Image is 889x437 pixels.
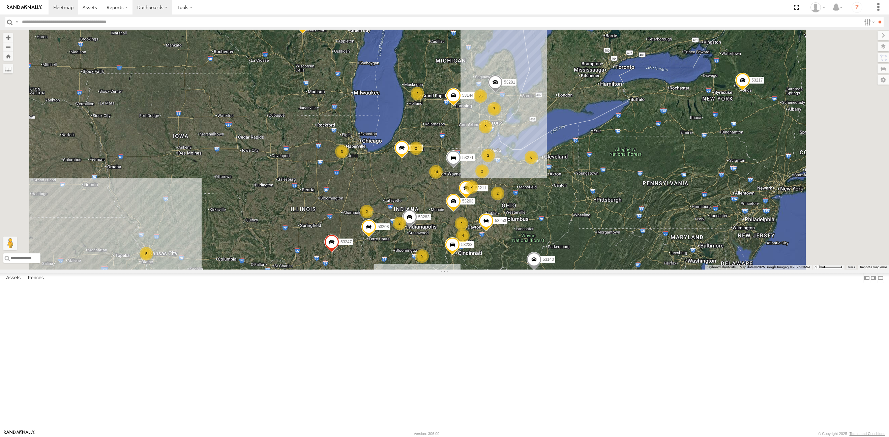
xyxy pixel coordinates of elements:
img: rand-logo.svg [7,5,42,10]
div: 2 [475,164,489,178]
div: 2 [455,217,468,230]
button: Zoom in [3,33,13,42]
button: Keyboard shortcuts [707,265,736,270]
span: 53203 [462,199,473,204]
span: 53247 [340,240,352,245]
div: © Copyright 2025 - [818,432,885,436]
div: 7 [487,102,501,116]
label: Map Settings [878,75,889,85]
div: 9 [479,120,492,133]
div: 2 [481,149,495,162]
div: Miky Transport [808,2,828,12]
label: Search Query [14,17,20,27]
button: Zoom Home [3,52,13,61]
label: Measure [3,64,13,73]
span: 53253 [495,219,506,223]
div: 2 [360,205,374,218]
button: Map Scale: 50 km per 51 pixels [812,265,844,270]
label: Fences [25,273,47,283]
div: 2 [411,87,424,100]
span: 53144 [462,93,473,98]
span: 53283 [418,215,429,219]
button: Zoom out [3,42,13,52]
span: 53140 [542,257,554,262]
div: Version: 306.00 [414,432,439,436]
div: 2 [465,180,478,194]
span: 53208 [378,224,389,229]
div: 2 [409,142,423,155]
div: 5 [415,249,429,263]
a: Visit our Website [4,430,35,437]
i: ? [852,2,862,13]
div: 14 [429,165,443,179]
div: 3 [335,145,349,158]
span: 50 km [814,265,824,269]
div: 25 [474,89,487,103]
a: Terms [848,266,855,269]
span: Map data ©2025 Google Imagery ©2025 NASA [740,265,810,269]
div: 5 [140,247,153,260]
button: Drag Pegman onto the map to open Street View [3,237,17,250]
label: Assets [3,273,24,283]
span: 53233 [461,242,472,247]
span: 53271 [462,155,473,160]
label: Hide Summary Table [877,273,884,283]
div: 2 [491,187,504,200]
div: 2 [393,217,406,230]
label: Dock Summary Table to the Right [870,273,877,283]
a: Terms and Conditions [850,432,885,436]
span: 53281 [504,80,515,85]
div: 6 [525,151,538,164]
span: 53217 [751,78,763,83]
div: 4 [456,229,470,242]
a: Report a map error [860,265,887,269]
label: Dock Summary Table to the Left [863,273,870,283]
span: 53211 [475,186,486,190]
label: Search Filter Options [861,17,876,27]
